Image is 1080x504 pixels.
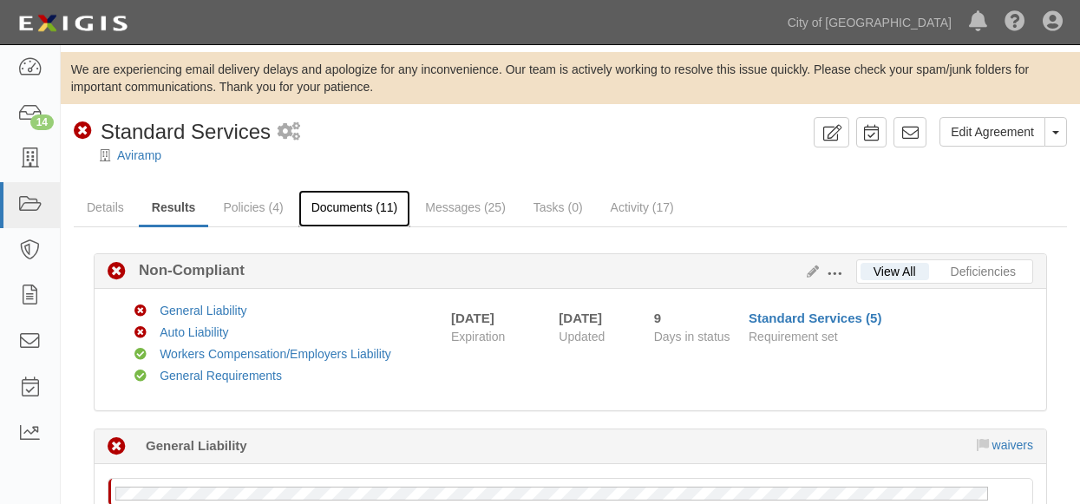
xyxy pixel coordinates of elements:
span: Standard Services [101,120,271,143]
a: Standard Services (5) [749,311,881,325]
a: General Liability [160,304,246,317]
i: 2 scheduled workflows [278,123,300,141]
span: Updated [559,330,605,344]
b: General Liability [146,436,247,455]
div: We are experiencing email delivery delays and apologize for any inconvenience. Our team is active... [61,61,1080,95]
a: Details [74,190,137,225]
div: [DATE] [451,309,494,327]
i: Non-Compliant [134,305,147,317]
span: Days in status [654,330,730,344]
i: Non-Compliant 9 days (since 08/13/2025) [108,438,126,456]
a: Workers Compensation/Employers Liability [160,347,391,361]
a: View All [861,263,929,280]
a: Results [139,190,209,227]
span: Requirement set [749,330,838,344]
a: City of [GEOGRAPHIC_DATA] [779,5,960,40]
span: Expiration [451,328,546,345]
b: Non-Compliant [126,260,245,281]
a: General Requirements [160,369,282,383]
i: Compliant [134,349,147,361]
a: Edit Agreement [939,117,1045,147]
div: Standard Services [74,117,271,147]
i: Non-Compliant [74,122,92,141]
i: Help Center - Complianz [1005,12,1025,33]
div: [DATE] [559,309,627,327]
a: Edit Results [800,265,819,278]
a: Tasks (0) [520,190,596,225]
div: Since 08/13/2025 [654,309,736,327]
a: Aviramp [117,148,161,162]
div: 14 [30,115,54,130]
img: logo-5460c22ac91f19d4615b14bd174203de0afe785f0fc80cf4dbbc73dc1793850b.png [13,8,133,39]
i: Compliant [134,370,147,383]
a: Auto Liability [160,325,228,339]
a: Policies (4) [210,190,296,225]
a: Deficiencies [938,263,1029,280]
a: waivers [992,438,1033,452]
a: Messages (25) [412,190,519,225]
i: Non-Compliant [108,263,126,281]
a: Activity (17) [598,190,687,225]
a: Documents (11) [298,190,411,227]
i: Non-Compliant [134,327,147,339]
